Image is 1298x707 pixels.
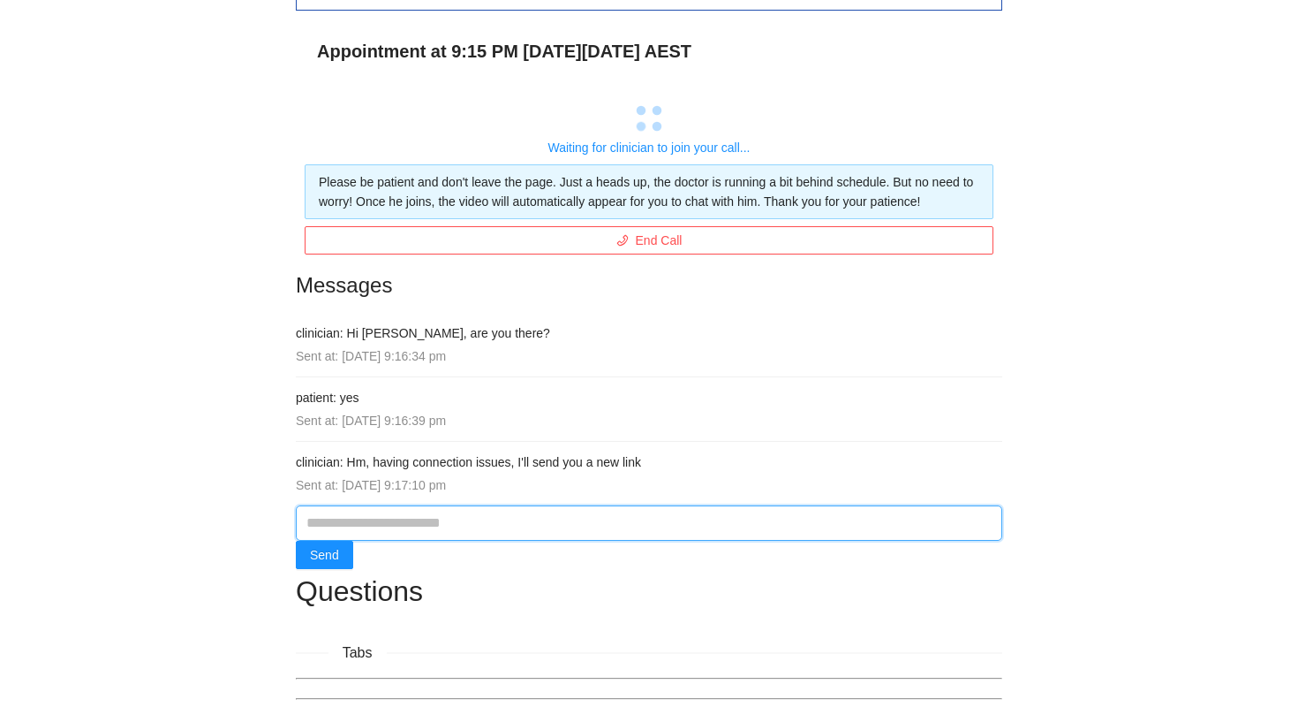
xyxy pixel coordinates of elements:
span: phone [616,234,629,248]
span: Tabs [328,642,387,664]
span: End Call [636,231,683,250]
span: Appointment at 9:15 PM on Thu 4 Sep AEST [317,37,691,65]
h1: Questions [296,569,1002,613]
h4: patient: yes [296,388,1002,407]
div: Waiting for clinician to join your call... [305,138,993,157]
div: Sent at: [DATE] 9:16:34 pm [296,346,1002,366]
button: phoneEnd Call [305,226,993,255]
h2: Messages [296,269,1002,302]
div: Sent at: [DATE] 9:16:39 pm [296,411,1002,430]
h4: clinician: Hm, having connection issues, I'll send you a new link [296,452,1002,472]
div: Please be patient and don't leave the page. Just a heads up, the doctor is running a bit behind s... [319,172,979,211]
span: Send [310,545,339,565]
h4: clinician: Hi [PERSON_NAME], are you there? [296,323,1002,343]
div: Sent at: [DATE] 9:17:10 pm [296,475,1002,495]
button: Send [296,541,353,569]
